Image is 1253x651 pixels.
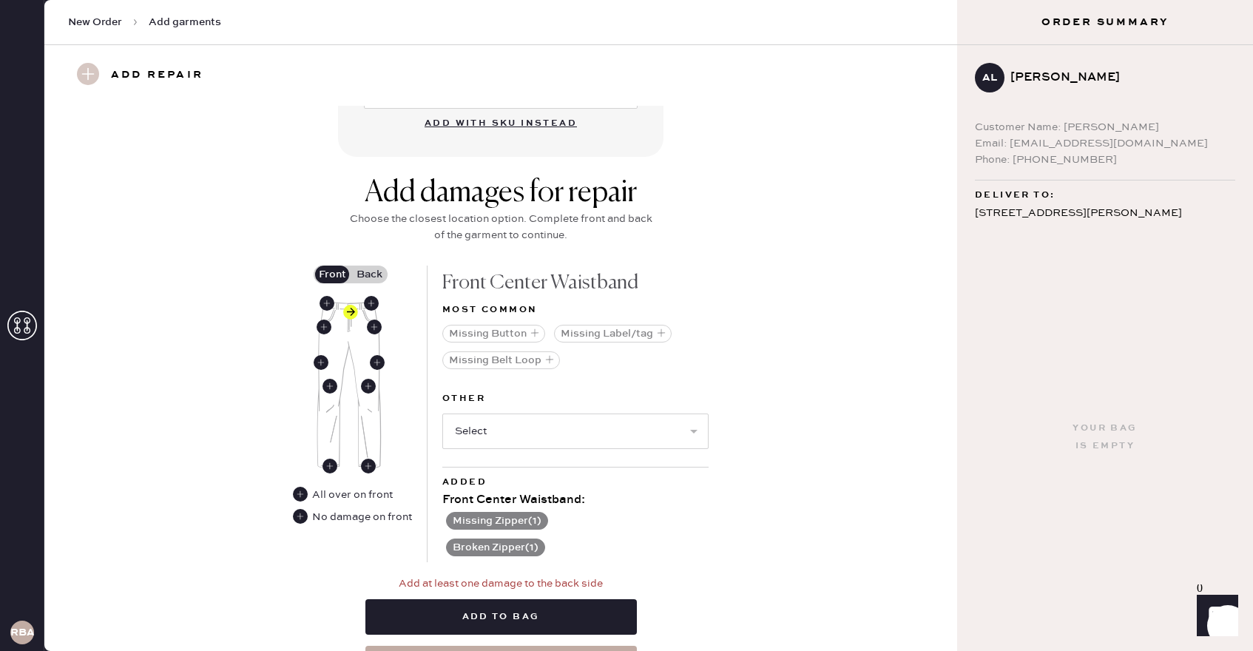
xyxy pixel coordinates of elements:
[442,473,709,491] div: Added
[312,509,412,525] div: No damage on front
[364,296,379,311] div: Front Left Waistband
[416,109,586,138] button: Add with SKU instead
[442,491,709,509] div: Front Center Waistband :
[975,186,1055,204] span: Deliver to:
[322,459,337,473] div: Front Right Ankle
[365,599,637,635] button: Add to bag
[361,459,376,473] div: Front Left Ankle
[370,355,385,370] div: Front Left Side Seam
[68,15,122,30] span: New Order
[957,15,1253,30] h3: Order Summary
[1010,69,1223,87] div: [PERSON_NAME]
[317,320,331,334] div: Front Right Pocket
[446,539,545,556] button: Broken Zipper(1)
[399,576,603,592] div: Add at least one damage to the back side
[312,487,393,503] div: All over on front
[343,305,358,320] div: Front Center Waistband
[442,325,545,343] button: Missing Button
[317,302,382,468] img: Garment image
[293,487,394,503] div: All over on front
[442,390,709,408] label: Other
[351,266,388,283] label: Back
[320,296,334,311] div: Front Right Waistband
[322,379,337,394] div: Front Right Leg
[975,135,1235,152] div: Email: [EMAIL_ADDRESS][DOMAIN_NAME]
[314,355,328,370] div: Front Right Side Seam
[10,627,34,638] h3: RBA
[1183,584,1246,648] iframe: Front Chat
[293,509,412,525] div: No damage on front
[345,211,656,243] div: Choose the closest location option. Complete front and back of the garment to continue.
[442,351,560,369] button: Missing Belt Loop
[361,379,376,394] div: Front Left Leg
[367,320,382,334] div: Front Left Pocket
[446,512,548,530] button: Missing Zipper(1)
[975,152,1235,168] div: Phone: [PHONE_NUMBER]
[345,175,656,211] div: Add damages for repair
[442,301,709,319] div: Most common
[982,72,997,83] h3: AL
[111,63,203,88] h3: Add repair
[314,266,351,283] label: Front
[149,15,221,30] span: Add garments
[442,266,709,301] div: Front Center Waistband
[975,119,1235,135] div: Customer Name: [PERSON_NAME]
[975,204,1235,260] div: [STREET_ADDRESS][PERSON_NAME] [PERSON_NAME] 420 [GEOGRAPHIC_DATA] , MA 02467
[1073,419,1137,455] div: Your bag is empty
[554,325,672,343] button: Missing Label/tag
